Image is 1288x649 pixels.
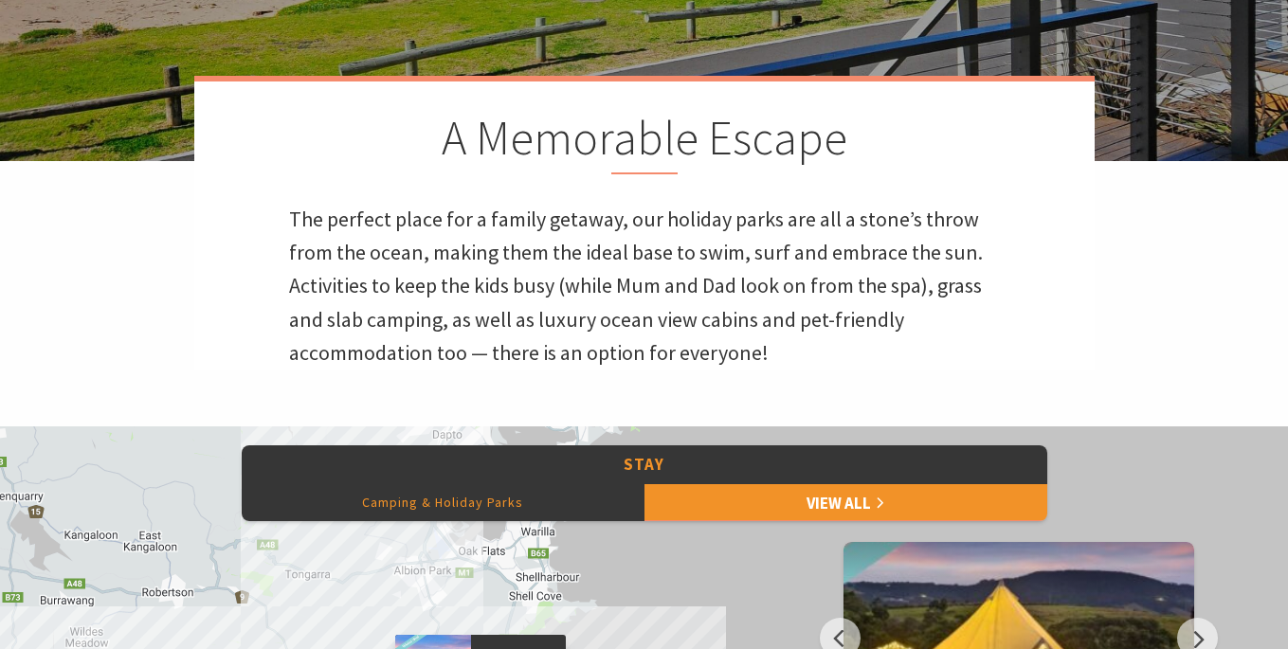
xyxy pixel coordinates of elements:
[644,483,1047,521] a: View All
[289,110,1000,174] h2: A Memorable Escape
[289,203,1000,370] p: The perfect place for a family getaway, our holiday parks are all a stone’s throw from the ocean,...
[242,483,644,521] button: Camping & Holiday Parks
[242,445,1047,484] button: Stay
